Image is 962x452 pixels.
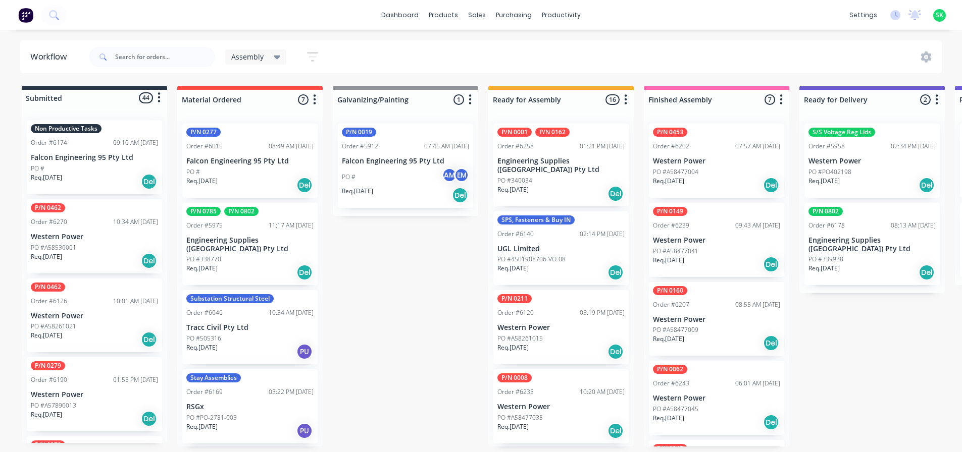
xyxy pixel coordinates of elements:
div: P/N 0802 [808,207,843,216]
div: 07:57 AM [DATE] [735,142,780,151]
p: Req. [DATE] [31,252,62,261]
p: PO #A58477041 [653,247,698,256]
div: Non Productive TasksOrder #617409:10 AM [DATE]Falcon Engineering 95 Pty LtdPO #Req.[DATE]Del [27,120,162,194]
div: Order #6174 [31,138,67,147]
p: RSGx [186,403,314,411]
div: Del [452,187,468,203]
div: 03:19 PM [DATE] [580,308,625,317]
p: Western Power [808,157,936,165]
div: Del [607,344,624,360]
div: EM [454,167,469,183]
p: Engineering Supplies ([GEOGRAPHIC_DATA]) Pty Ltd [186,236,314,253]
div: Del [607,264,624,280]
div: productivity [537,8,586,23]
p: Req. [DATE] [342,187,373,196]
div: 10:20 AM [DATE] [580,387,625,397]
div: Del [763,335,779,351]
div: P/N 0462 [31,203,65,212]
div: P/N 0019 [342,128,376,137]
div: P/N 0277Order #601508:49 AM [DATE]Falcon Engineering 95 Pty LtdPO #Req.[DATE]Del [182,124,318,198]
div: P/N 0279 [31,440,65,449]
p: PO #A58530001 [31,243,76,252]
p: Engineering Supplies ([GEOGRAPHIC_DATA]) Pty Ltd [497,157,625,174]
div: P/N 0453Order #620207:57 AM [DATE]Western PowerPO #A58477004Req.[DATE]Del [649,124,784,198]
p: Req. [DATE] [186,264,218,273]
div: Order #6140 [497,230,534,239]
div: P/N 0149 [653,207,687,216]
div: P/N 0462Order #627010:34 AM [DATE]Western PowerPO #A58530001Req.[DATE]Del [27,199,162,273]
div: Order #6120 [497,308,534,317]
div: PU [296,344,313,360]
div: P/N 0279Order #619001:55 PM [DATE]Western PowerPO #A57890013Req.[DATE]Del [27,357,162,431]
div: 08:55 AM [DATE] [735,300,780,309]
p: Western Power [653,236,780,245]
span: SK [936,11,943,20]
p: PO # [342,173,356,182]
div: Stay Assemblies [186,373,241,382]
p: Req. [DATE] [497,264,529,273]
div: PU [296,423,313,439]
span: Assembly [231,51,264,62]
div: 06:01 AM [DATE] [735,379,780,388]
p: Falcon Engineering 95 Pty Ltd [31,153,158,162]
p: Req. [DATE] [31,173,62,182]
div: 11:17 AM [DATE] [269,221,314,230]
p: Western Power [31,233,158,241]
div: 10:34 AM [DATE] [269,308,314,317]
div: 08:49 AM [DATE] [269,142,314,151]
p: Western Power [497,323,625,332]
div: Del [919,177,935,193]
div: Del [607,186,624,202]
div: 10:34 AM [DATE] [113,217,158,227]
div: Order #5975 [186,221,223,230]
div: S/S Voltage Reg LidsOrder #595802:34 PM [DATE]Western PowerPO #PO402198Req.[DATE]Del [804,124,940,198]
p: PO #A58261021 [31,322,76,331]
div: S/S Voltage Reg Lids [808,128,875,137]
div: P/N 0211Order #612003:19 PM [DATE]Western PowerPO #A58261015Req.[DATE]Del [493,290,629,364]
div: P/N 0019Order #591207:45 AM [DATE]Falcon Engineering 95 Pty LtdPO #AMEMReq.[DATE]Del [338,124,473,208]
p: PO #A58477009 [653,325,698,334]
p: Req. [DATE] [653,256,684,265]
div: Order #6126 [31,297,67,306]
p: Req. [DATE] [808,177,840,186]
div: Order #6015 [186,142,223,151]
div: Del [919,264,935,280]
div: Del [763,256,779,272]
p: PO # [31,164,44,173]
p: PO #A58261015 [497,334,543,343]
div: P/N 0008 [497,373,532,382]
div: Order #6233 [497,387,534,397]
div: Del [141,331,157,348]
div: 01:21 PM [DATE] [580,142,625,151]
p: PO #PO-2781-003 [186,413,237,422]
p: Req. [DATE] [186,343,218,352]
div: purchasing [491,8,537,23]
div: Order #6046 [186,308,223,317]
div: Non Productive Tasks [31,124,102,133]
div: P/N 0001P/N 0162Order #625801:21 PM [DATE]Engineering Supplies ([GEOGRAPHIC_DATA]) Pty LtdPO #340... [493,124,629,206]
div: P/N 0279 [31,361,65,370]
p: PO #340034 [497,176,532,185]
div: Del [607,423,624,439]
p: Req. [DATE] [653,177,684,186]
div: Order #5958 [808,142,845,151]
div: P/N 0802 [224,207,259,216]
p: Western Power [653,157,780,165]
div: Order #6190 [31,375,67,384]
div: Order #6178 [808,221,845,230]
div: 08:13 AM [DATE] [891,221,936,230]
p: PO #A58477004 [653,167,698,177]
div: Order #6207 [653,300,689,309]
div: Workflow [30,51,72,63]
p: PO #A58477045 [653,405,698,414]
div: P/N 0802Order #617808:13 AM [DATE]Engineering Supplies ([GEOGRAPHIC_DATA]) Pty LtdPO #339938Req.[... [804,203,940,286]
div: P/N 0001 [497,128,532,137]
div: Order #6270 [31,217,67,227]
p: PO # [186,167,200,177]
p: Western Power [653,315,780,324]
p: Falcon Engineering 95 Pty Ltd [186,157,314,165]
p: PO #339938 [808,255,843,264]
p: Req. [DATE] [497,343,529,352]
div: P/N 0785 [186,207,221,216]
div: 02:14 PM [DATE] [580,230,625,239]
